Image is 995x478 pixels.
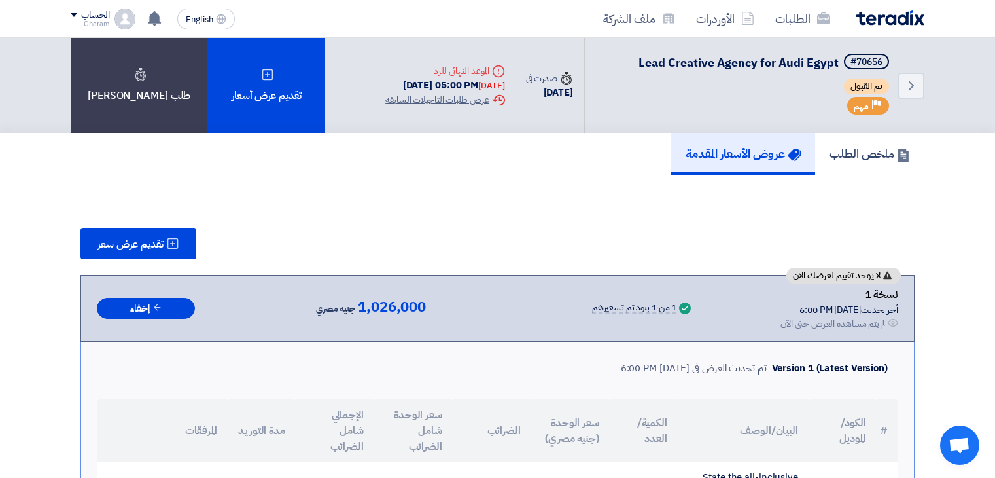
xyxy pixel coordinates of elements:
[772,361,888,376] div: Version 1 (Latest Version)
[593,3,686,34] a: ملف الشركة
[97,239,164,249] span: تقديم عرض سعر
[228,399,296,462] th: مدة التوريد
[207,38,325,133] div: تقديم عرض أسعار
[316,301,355,317] span: جنيه مصري
[815,133,924,175] a: ملخص الطلب
[358,299,426,315] span: 1,026,000
[385,64,504,78] div: الموعد النهائي للرد
[385,93,504,107] div: عرض طلبات التاجيلات السابقه
[809,399,877,462] th: الكود/الموديل
[97,298,195,320] button: إخفاء
[854,100,869,113] span: مهم
[374,399,453,462] th: سعر الوحدة شامل الضرائب
[186,15,213,24] span: English
[97,399,228,462] th: المرفقات
[80,228,196,259] button: تقديم عرض سعر
[526,85,573,100] div: [DATE]
[780,317,885,331] div: لم يتم مشاهدة العرض حتى الآن
[686,3,765,34] a: الأوردرات
[296,399,374,462] th: الإجمالي شامل الضرائب
[829,146,910,161] h5: ملخص الطلب
[686,146,801,161] h5: عروض الأسعار المقدمة
[526,71,573,85] div: صدرت في
[592,303,676,314] div: 1 من 1 بنود تم تسعيرهم
[765,3,841,34] a: الطلبات
[844,79,889,94] span: تم القبول
[638,54,892,72] h5: Lead Creative Agency for Audi Egypt
[71,38,207,133] div: طلب [PERSON_NAME]
[385,78,504,93] div: [DATE] 05:00 PM
[114,9,135,29] img: profile_test.png
[780,286,898,303] div: نسخة 1
[940,426,979,465] a: Open chat
[780,303,898,317] div: أخر تحديث [DATE] 6:00 PM
[453,399,531,462] th: الضرائب
[621,361,767,376] div: تم تحديث العرض في [DATE] 6:00 PM
[177,9,235,29] button: English
[81,10,109,21] div: الحساب
[71,20,109,28] div: Gharam
[638,54,839,71] span: Lead Creative Agency for Audi Egypt
[531,399,610,462] th: سعر الوحدة (جنيه مصري)
[856,10,924,26] img: Teradix logo
[850,58,882,67] div: #70656
[877,399,898,462] th: #
[610,399,678,462] th: الكمية/العدد
[793,271,881,280] span: لا يوجد تقييم لعرضك الان
[678,399,809,462] th: البيان/الوصف
[671,133,815,175] a: عروض الأسعار المقدمة
[478,79,504,92] div: [DATE]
